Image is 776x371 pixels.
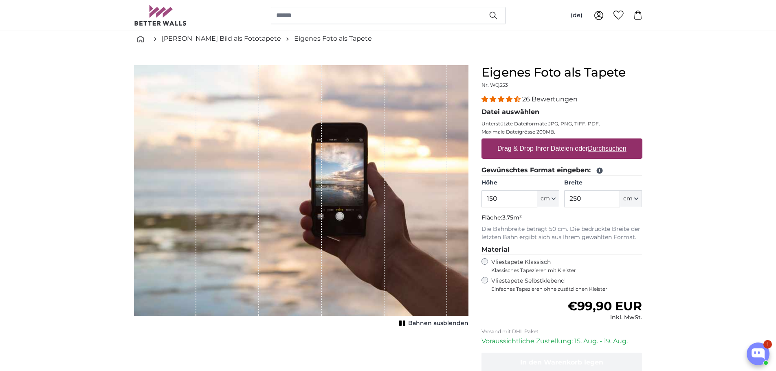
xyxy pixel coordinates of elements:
[134,5,187,26] img: Betterwalls
[294,34,372,44] a: Eigenes Foto als Tapete
[481,65,642,80] h1: Eigenes Foto als Tapete
[537,190,559,207] button: cm
[481,225,642,241] p: Die Bahnbreite beträgt 50 cm. Die bedruckte Breite der letzten Bahn ergibt sich aus Ihrem gewählt...
[481,214,642,222] p: Fläche:
[397,318,468,329] button: Bahnen ausblenden
[481,336,642,346] p: Voraussichtliche Zustellung: 15. Aug. - 19. Aug.
[481,129,642,135] p: Maximale Dateigrösse 200MB.
[502,214,522,221] span: 3.75m²
[481,121,642,127] p: Unterstützte Dateiformate JPG, PNG, TIFF, PDF.
[491,267,635,274] span: Klassisches Tapezieren mit Kleister
[134,26,642,52] nav: breadcrumbs
[620,190,642,207] button: cm
[567,314,642,322] div: inkl. MwSt.
[567,299,642,314] span: €99,90 EUR
[564,179,642,187] label: Breite
[564,8,589,23] button: (de)
[623,195,633,203] span: cm
[491,286,642,292] span: Einfaches Tapezieren ohne zusätzlichen Kleister
[491,258,635,274] label: Vliestapete Klassisch
[408,319,468,327] span: Bahnen ausblenden
[134,65,468,329] div: 1 of 1
[481,328,642,335] p: Versand mit DHL Paket
[481,245,642,255] legend: Material
[481,82,508,88] span: Nr. WQ553
[588,145,626,152] u: Durchsuchen
[541,195,550,203] span: cm
[481,107,642,117] legend: Datei auswählen
[162,34,281,44] a: [PERSON_NAME] Bild als Fototapete
[481,95,522,103] span: 4.54 stars
[494,140,630,157] label: Drag & Drop Ihrer Dateien oder
[491,277,642,292] label: Vliestapete Selbstklebend
[481,179,559,187] label: Höhe
[763,340,772,349] div: 1
[520,358,603,366] span: In den Warenkorb legen
[522,95,578,103] span: 26 Bewertungen
[481,165,642,176] legend: Gewünschtes Format eingeben:
[747,342,769,365] button: Open chatbox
